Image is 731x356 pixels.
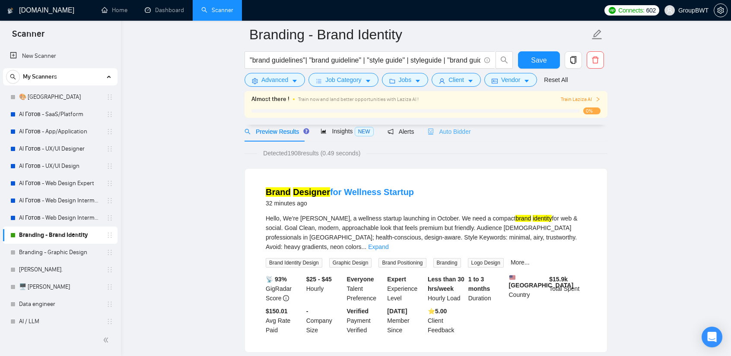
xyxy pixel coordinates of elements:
a: More... [511,259,530,266]
span: holder [106,128,113,135]
a: AI Готов - App/Application [19,123,101,140]
span: Train now and land better opportunities with Laziza AI ! [298,96,419,102]
span: My Scanners [23,68,57,85]
div: Hourly [305,274,345,303]
span: info-circle [484,57,490,63]
a: New Scanner [10,47,111,65]
div: Tooltip anchor [302,127,310,135]
span: Auto Bidder [428,128,470,135]
img: upwork-logo.png [609,7,616,14]
span: Vendor [501,75,520,85]
div: Payment Verified [345,306,386,335]
b: 📡 93% [266,276,287,283]
a: Data engineer [19,296,101,313]
span: Brand Positioning [378,258,426,268]
div: Avg Rate Paid [264,306,305,335]
b: ⭐️ 5.00 [428,308,447,315]
span: holder [106,180,113,187]
span: holder [106,163,113,170]
span: caret-down [415,78,421,84]
span: notification [388,129,394,135]
b: $150.01 [266,308,288,315]
span: search [245,129,251,135]
span: area-chart [321,128,327,134]
button: idcardVendorcaret-down [484,73,537,87]
div: Total Spent [547,274,588,303]
b: Everyone [347,276,374,283]
span: caret-down [467,78,474,84]
span: Brand Identity Design [266,258,322,268]
b: 1 to 3 months [468,276,490,292]
input: Search Freelance Jobs... [250,55,480,66]
mark: Brand [266,187,291,197]
span: Advanced [261,75,288,85]
b: Expert [387,276,406,283]
a: setting [714,7,728,14]
span: Alerts [388,128,414,135]
span: setting [252,78,258,84]
div: Open Intercom Messenger [702,327,722,347]
a: searchScanner [201,6,233,14]
a: homeHome [102,6,127,14]
span: 0% [583,107,601,114]
span: Jobs [399,75,412,85]
span: info-circle [283,295,289,301]
span: bars [316,78,322,84]
mark: identity [533,215,552,222]
b: Verified [347,308,369,315]
span: caret-down [292,78,298,84]
a: AI Готов - Web Design Intermediate минус Development [19,209,101,227]
span: holder [106,214,113,221]
img: logo [7,4,13,18]
span: Detected 1908 results (0.49 seconds) [257,148,366,158]
a: [PERSON_NAME]. [19,261,101,278]
button: delete [587,51,604,69]
span: search [6,74,19,80]
b: Less than 30 hrs/week [428,276,464,292]
span: caret-down [365,78,371,84]
a: AI Готов - Web Design Expert [19,175,101,192]
span: holder [106,301,113,308]
span: Preview Results [245,128,307,135]
a: Reset All [544,75,568,85]
span: delete [587,56,604,64]
div: Experience Level [385,274,426,303]
button: Train Laziza AI [561,95,601,104]
button: copy [565,51,582,69]
span: folder [389,78,395,84]
span: Scanner [5,28,51,46]
span: holder [106,111,113,118]
a: 🎨 [GEOGRAPHIC_DATA] [19,88,101,106]
b: - [306,308,308,315]
span: edit [591,29,603,40]
li: New Scanner [3,47,118,65]
span: user [667,7,673,13]
span: Almost there ! [251,95,289,104]
span: holder [106,266,113,273]
span: holder [106,318,113,325]
b: [GEOGRAPHIC_DATA] [509,274,574,289]
a: Branding - Brand Identity [19,227,101,244]
button: Save [518,51,560,69]
a: AI Готов - SaaS/Platform [19,106,101,123]
div: 32 minutes ago [266,198,414,208]
div: Country [507,274,548,303]
span: Job Category [325,75,361,85]
div: Hourly Load [426,274,467,303]
a: AI Готов - Web Design Intermediate минус Developer [19,192,101,209]
div: Member Since [385,306,426,335]
button: search [496,51,513,69]
span: holder [106,249,113,256]
button: folderJobscaret-down [382,73,429,87]
span: double-left [103,336,111,344]
span: robot [428,129,434,135]
span: caret-down [524,78,530,84]
span: search [496,56,512,64]
span: Save [531,55,547,66]
span: Client [448,75,464,85]
span: Logo Design [468,258,504,268]
span: user [439,78,445,84]
a: AI / LLM [19,313,101,330]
